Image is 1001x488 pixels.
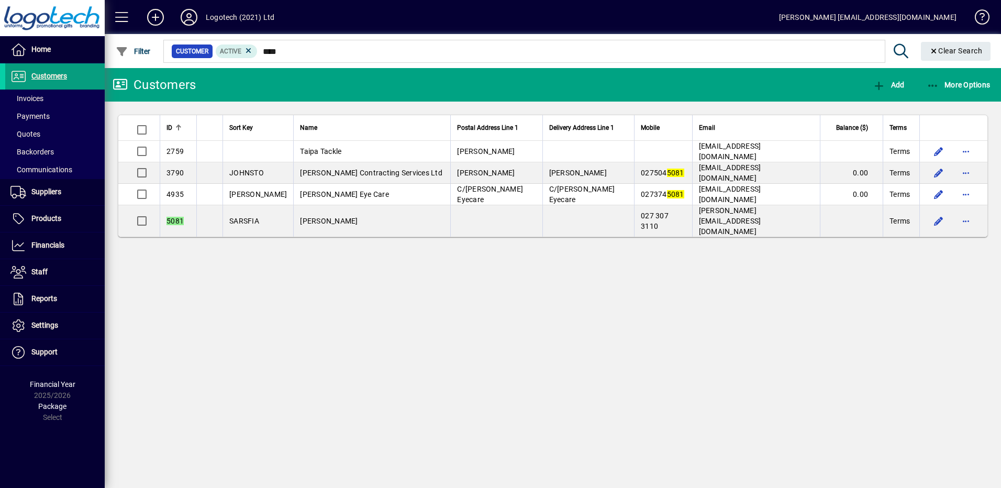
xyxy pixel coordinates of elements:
div: ID [166,122,190,134]
button: More options [958,186,974,203]
a: Quotes [5,125,105,143]
span: Sort Key [229,122,253,134]
a: Backorders [5,143,105,161]
button: Clear [921,42,991,61]
span: [EMAIL_ADDRESS][DOMAIN_NAME] [699,163,761,182]
span: 027374 [641,190,684,198]
span: Clear Search [929,47,983,55]
span: Filter [116,47,151,56]
span: Package [38,402,66,411]
a: Invoices [5,90,105,107]
button: Edit [930,186,947,203]
span: Balance ($) [836,122,868,134]
span: [PERSON_NAME] [300,217,358,225]
span: [PERSON_NAME] [457,169,515,177]
span: Terms [889,216,910,226]
a: Products [5,206,105,232]
mat-chip: Activation Status: Active [216,45,258,58]
span: Products [31,214,61,223]
span: 3790 [166,169,184,177]
a: Financials [5,232,105,259]
button: Edit [930,143,947,160]
a: Knowledge Base [967,2,988,36]
span: Postal Address Line 1 [457,122,518,134]
div: Mobile [641,122,685,134]
a: Staff [5,259,105,285]
span: Backorders [10,148,54,156]
div: Balance ($) [827,122,877,134]
a: Settings [5,313,105,339]
a: Suppliers [5,179,105,205]
a: Support [5,339,105,365]
span: Name [300,122,317,134]
span: 027504 [641,169,684,177]
em: 5081 [667,190,684,198]
span: [PERSON_NAME] Contracting Services Ltd [300,169,442,177]
span: Suppliers [31,187,61,196]
span: Email [699,122,715,134]
a: Reports [5,286,105,312]
span: Add [873,81,904,89]
span: C/[PERSON_NAME] Eyecare [457,185,523,204]
div: Name [300,122,444,134]
span: SARSFIA [229,217,259,225]
span: Terms [889,122,907,134]
span: [PERSON_NAME] [457,147,515,156]
span: Reports [31,294,57,303]
button: Profile [172,8,206,27]
span: [EMAIL_ADDRESS][DOMAIN_NAME] [699,142,761,161]
button: Add [139,8,172,27]
div: Customers [113,76,196,93]
span: Financials [31,241,64,249]
span: Home [31,45,51,53]
span: Customers [31,72,67,80]
button: More options [958,164,974,181]
span: JOHNSTO [229,169,264,177]
td: 0.00 [820,162,883,184]
em: 5081 [667,169,684,177]
button: Add [870,75,907,94]
div: [PERSON_NAME] [EMAIL_ADDRESS][DOMAIN_NAME] [779,9,956,26]
span: 4935 [166,190,184,198]
button: More Options [924,75,993,94]
span: Invoices [10,94,43,103]
span: Terms [889,146,910,157]
span: [PERSON_NAME][EMAIL_ADDRESS][DOMAIN_NAME] [699,206,761,236]
div: Logotech (2021) Ltd [206,9,274,26]
span: Support [31,348,58,356]
span: Mobile [641,122,660,134]
a: Payments [5,107,105,125]
span: C/[PERSON_NAME] Eyecare [549,185,615,204]
span: Terms [889,168,910,178]
span: Settings [31,321,58,329]
span: Terms [889,189,910,199]
span: 2759 [166,147,184,156]
span: Active [220,48,241,55]
span: Financial Year [30,380,75,389]
span: Taipa Tackle [300,147,341,156]
button: Edit [930,213,947,229]
span: 027 307 3110 [641,212,669,230]
div: Email [699,122,814,134]
span: More Options [927,81,991,89]
button: Filter [113,42,153,61]
em: 5081 [166,217,184,225]
span: Delivery Address Line 1 [549,122,614,134]
a: Communications [5,161,105,179]
button: Edit [930,164,947,181]
span: Communications [10,165,72,174]
span: ID [166,122,172,134]
button: More options [958,143,974,160]
span: Payments [10,112,50,120]
span: [PERSON_NAME] [229,190,287,198]
button: More options [958,213,974,229]
a: Home [5,37,105,63]
span: [PERSON_NAME] [549,169,607,177]
span: [PERSON_NAME] Eye Care [300,190,389,198]
span: [EMAIL_ADDRESS][DOMAIN_NAME] [699,185,761,204]
td: 0.00 [820,184,883,205]
span: Quotes [10,130,40,138]
span: Customer [176,46,208,57]
span: Staff [31,268,48,276]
